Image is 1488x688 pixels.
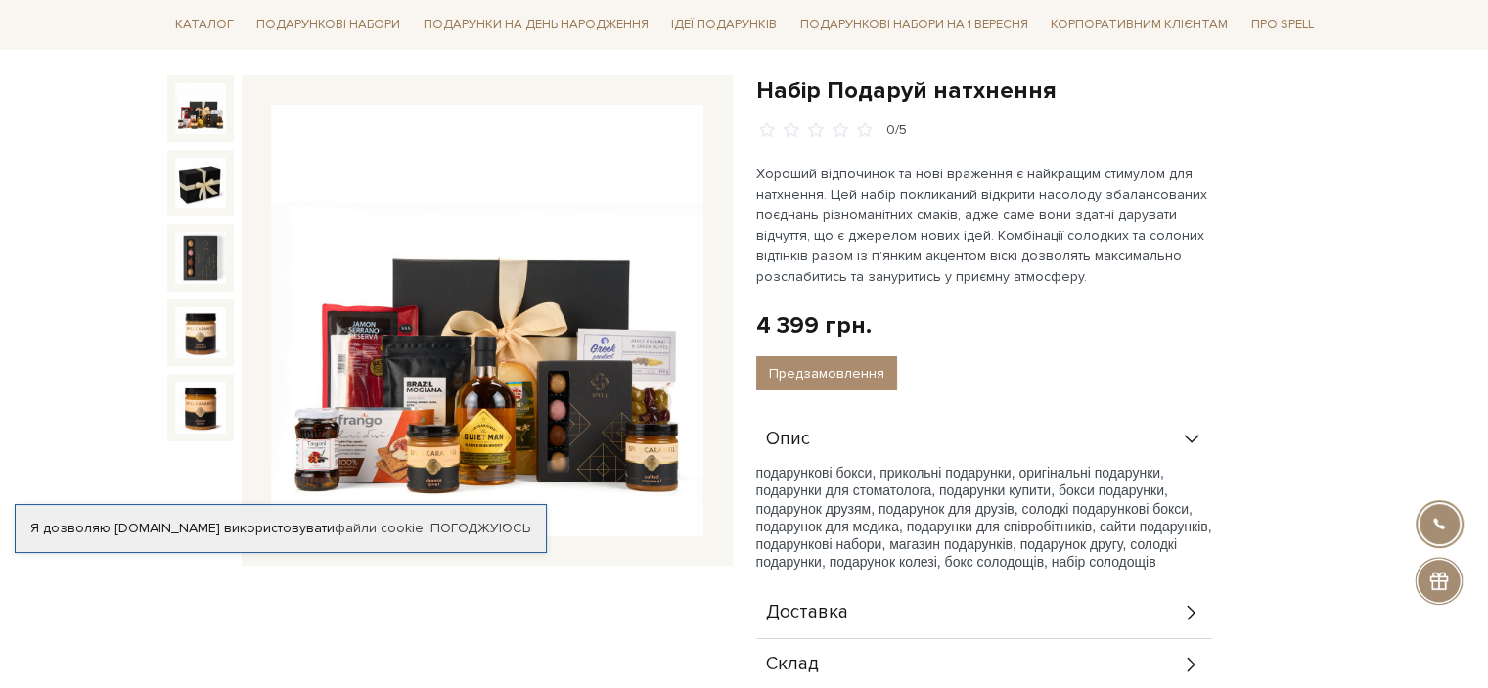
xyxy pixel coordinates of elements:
img: Набір Подаруй натхнення [175,382,226,433]
div: 4 399 грн. [756,310,872,341]
img: Набір Подаруй натхнення [175,232,226,283]
p: Хороший відпочинок та нові враження є найкращим стимулом для натхнення. Цей набір покликаний відк... [756,163,1215,287]
img: Набір Подаруй натхнення [271,105,703,537]
a: Каталог [167,10,242,40]
span: Доставка [766,604,848,621]
a: Подарункові набори [248,10,408,40]
a: Корпоративним клієнтам [1043,8,1236,41]
a: файли cookie [335,520,424,536]
a: Подарунки на День народження [416,10,656,40]
a: Погоджуюсь [430,520,530,537]
img: Набір Подаруй натхнення [175,83,226,134]
div: Я дозволяю [DOMAIN_NAME] використовувати [16,520,546,537]
img: Набір Подаруй натхнення [175,158,226,208]
a: Про Spell [1243,10,1322,40]
span: подарункові бокси, прикольні подарунки, оригінальні подарунки, подарунки для стоматолога, подарун... [756,465,1212,570]
span: Опис [766,431,810,448]
div: 0/5 [886,121,907,140]
button: Предзамовлення [756,356,897,390]
a: Ідеї подарунків [663,10,785,40]
a: Подарункові набори на 1 Вересня [792,8,1036,41]
span: Склад [766,656,819,673]
img: Набір Подаруй натхнення [175,307,226,358]
h1: Набір Подаруй натхнення [756,75,1322,106]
